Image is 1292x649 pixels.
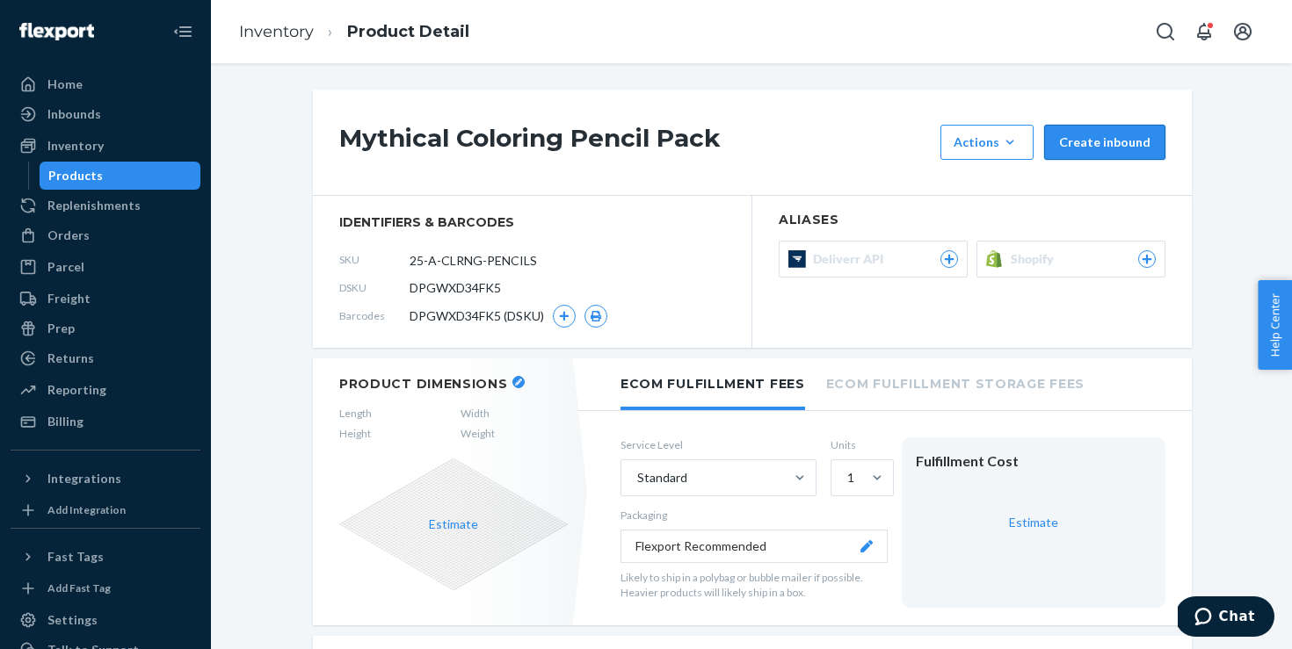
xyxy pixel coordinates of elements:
[779,213,1165,227] h2: Aliases
[19,23,94,40] img: Flexport logo
[11,376,200,404] a: Reporting
[11,407,200,436] a: Billing
[47,413,83,430] div: Billing
[47,258,84,276] div: Parcel
[11,578,200,599] a: Add Fast Tag
[11,465,200,493] button: Integrations
[621,530,888,563] button: Flexport Recommended
[47,350,94,367] div: Returns
[846,469,847,487] input: 1
[635,469,637,487] input: Standard
[47,227,90,244] div: Orders
[47,105,101,123] div: Inbounds
[339,213,725,231] span: identifiers & barcodes
[461,426,495,441] span: Weight
[347,22,469,41] a: Product Detail
[47,137,104,155] div: Inventory
[339,308,410,323] span: Barcodes
[47,548,104,566] div: Fast Tags
[954,133,1020,151] div: Actions
[410,279,501,297] span: DPGWXD34FK5
[47,470,121,487] div: Integrations
[813,250,890,268] span: Deliverr API
[847,469,854,487] div: 1
[1011,250,1061,268] span: Shopify
[940,125,1034,160] button: Actions
[621,358,805,410] li: Ecom Fulfillment Fees
[976,241,1165,278] button: Shopify
[11,500,200,521] a: Add Integration
[637,469,687,487] div: Standard
[339,426,372,441] span: Height
[47,197,141,214] div: Replenishments
[1148,14,1183,49] button: Open Search Box
[410,307,544,325] span: DPGWXD34FK5 (DSKU)
[11,606,200,634] a: Settings
[47,580,111,595] div: Add Fast Tag
[1225,14,1260,49] button: Open account menu
[165,14,200,49] button: Close Navigation
[339,125,932,160] h1: Mythical Coloring Pencil Pack
[11,191,200,220] a: Replenishments
[779,241,968,278] button: Deliverr API
[47,320,75,337] div: Prep
[239,22,314,41] a: Inventory
[1009,515,1058,530] a: Estimate
[339,376,508,392] h2: Product Dimensions
[339,280,410,295] span: DSKU
[11,70,200,98] a: Home
[11,221,200,249] a: Orders
[11,543,200,571] button: Fast Tags
[1044,125,1165,160] button: Create inbound
[47,290,91,307] div: Freight
[1187,14,1222,49] button: Open notifications
[11,100,200,128] a: Inbounds
[11,253,200,281] a: Parcel
[339,252,410,267] span: SKU
[826,358,1085,407] li: Ecom Fulfillment Storage Fees
[48,167,103,184] div: Products
[429,516,478,533] button: Estimate
[1178,596,1274,640] iframe: Opens a widget where you can chat to one of our agents
[916,451,1151,472] div: Fulfillment Cost
[47,381,106,399] div: Reporting
[339,406,372,421] span: Length
[225,6,483,58] ol: breadcrumbs
[831,437,888,452] label: Units
[621,570,888,600] p: Likely to ship in a polybag or bubble mailer if possible. Heavier products will likely ship in a ...
[1258,280,1292,370] button: Help Center
[621,508,888,523] p: Packaging
[11,132,200,160] a: Inventory
[47,611,98,629] div: Settings
[461,406,495,421] span: Width
[40,162,201,190] a: Products
[11,285,200,313] a: Freight
[47,76,83,93] div: Home
[621,437,817,452] label: Service Level
[11,344,200,372] a: Returns
[47,502,126,517] div: Add Integration
[11,314,200,343] a: Prep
